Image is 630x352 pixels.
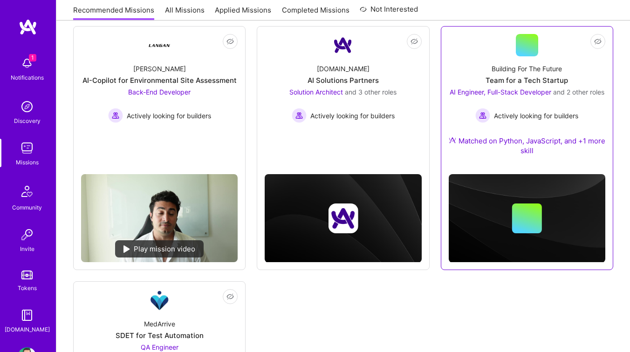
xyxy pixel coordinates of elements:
[123,245,130,253] img: play
[144,319,175,329] div: MedArrive
[148,289,171,311] img: Company Logo
[18,97,36,116] img: discovery
[345,88,397,96] span: and 3 other roles
[16,157,39,167] div: Missions
[328,203,358,233] img: Company logo
[20,244,34,254] div: Invite
[18,139,36,157] img: teamwork
[553,88,604,96] span: and 2 other roles
[29,54,36,61] span: 1
[449,174,605,263] img: cover
[16,180,38,203] img: Community
[115,240,204,257] div: Play mission video
[308,75,379,85] div: AI Solutions Partners
[310,111,395,121] span: Actively looking for builders
[127,111,211,121] span: Actively looking for builders
[215,5,271,20] a: Applied Missions
[133,64,186,74] div: [PERSON_NAME]
[148,34,171,56] img: Company Logo
[494,111,578,121] span: Actively looking for builders
[141,343,178,351] span: QA Engineer
[128,88,191,96] span: Back-End Developer
[108,108,123,123] img: Actively looking for builders
[449,136,456,144] img: Ateam Purple Icon
[265,34,421,144] a: Company Logo[DOMAIN_NAME]AI Solutions PartnersSolution Architect and 3 other rolesActively lookin...
[332,34,354,56] img: Company Logo
[475,108,490,123] img: Actively looking for builders
[449,136,605,156] div: Matched on Python, JavaScript, and +1 more skill
[81,34,238,167] a: Company Logo[PERSON_NAME]AI-Copilot for Environmental Site AssessmentBack-End Developer Actively ...
[450,88,551,96] span: AI Engineer, Full-Stack Developer
[289,88,343,96] span: Solution Architect
[282,5,349,20] a: Completed Missions
[14,116,41,126] div: Discovery
[11,73,44,82] div: Notifications
[81,174,238,262] img: No Mission
[449,34,605,167] a: Building For The FutureTeam for a Tech StartupAI Engineer, Full-Stack Developer and 2 other roles...
[165,5,205,20] a: All Missions
[21,271,33,279] img: tokens
[486,75,568,85] div: Team for a Tech Startup
[265,174,421,263] img: cover
[18,283,37,293] div: Tokens
[5,325,50,334] div: [DOMAIN_NAME]
[292,108,307,123] img: Actively looking for builders
[411,38,418,45] i: icon EyeClosed
[226,38,234,45] i: icon EyeClosed
[18,306,36,325] img: guide book
[492,64,562,74] div: Building For The Future
[226,293,234,300] i: icon EyeClosed
[82,75,237,85] div: AI-Copilot for Environmental Site Assessment
[360,4,418,20] a: Not Interested
[317,64,370,74] div: [DOMAIN_NAME]
[116,331,204,340] div: SDET for Test Automation
[594,38,602,45] i: icon EyeClosed
[18,54,36,73] img: bell
[19,19,37,35] img: logo
[18,225,36,244] img: Invite
[12,203,42,212] div: Community
[73,5,154,20] a: Recommended Missions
